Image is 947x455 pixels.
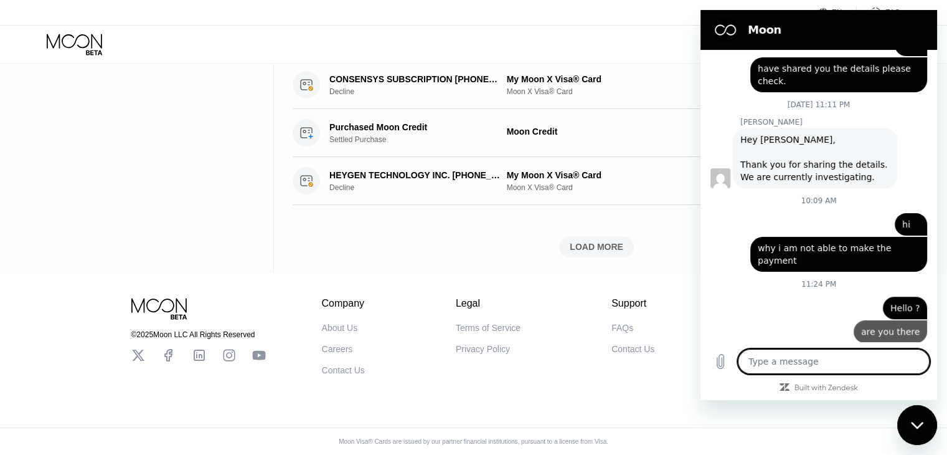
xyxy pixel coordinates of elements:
[456,298,521,309] div: Legal
[611,323,633,333] div: FAQs
[322,365,365,375] div: Contact Us
[611,344,654,354] div: Contact Us
[322,344,353,354] div: Careers
[329,122,500,132] div: Purchased Moon Credit
[293,61,900,109] div: CONSENSYS SUBSCRIPTION [PHONE_NUMBER] USDeclineMy Moon X Visa® CardMoon X Visa® Card[DATE]9:42 AM...
[329,183,513,192] div: Decline
[611,298,654,309] div: Support
[819,6,857,19] div: EN
[322,323,358,333] div: About Us
[456,344,510,354] div: Privacy Policy
[507,127,733,136] div: Moon Credit
[131,330,266,339] div: © 2025 Moon LLC All Rights Reserved
[700,10,937,400] iframe: Messaging window
[857,6,900,19] div: FAQ
[322,298,365,309] div: Company
[885,8,900,17] div: FAQ
[293,157,900,205] div: HEYGEN TECHNOLOGY INC. [PHONE_NUMBER] USDeclineMy Moon X Visa® CardMoon X Visa® Card[DATE]12:53 A...
[507,74,733,84] div: My Moon X Visa® Card
[329,170,500,180] div: HEYGEN TECHNOLOGY INC. [PHONE_NUMBER] US
[329,438,618,445] div: Moon Visa® Cards are issued by our partner financial institutions, pursuant to a license from Visa.
[897,405,937,445] iframe: Button to launch messaging window, conversation in progress
[456,323,521,333] div: Terms of Service
[570,241,623,252] div: LOAD MORE
[507,170,733,180] div: My Moon X Visa® Card
[832,8,842,17] div: EN
[329,87,513,96] div: Decline
[507,87,733,96] div: Moon X Visa® Card
[507,183,733,192] div: Moon X Visa® Card
[329,135,513,144] div: Settled Purchase
[293,236,900,257] div: LOAD MORE
[293,109,900,157] div: Purchased Moon CreditSettled PurchaseMoon Credit[DATE]9:35 AM$59.40
[329,74,500,84] div: CONSENSYS SUBSCRIPTION [PHONE_NUMBER] US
